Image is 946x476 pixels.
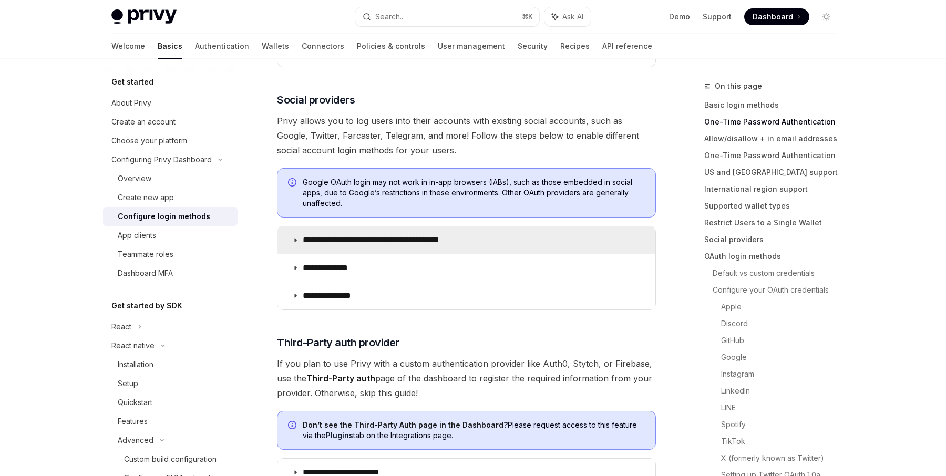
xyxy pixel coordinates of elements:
a: Google [721,349,843,366]
button: Ask AI [544,7,591,26]
div: Setup [118,377,138,390]
span: Dashboard [753,12,793,22]
span: Ask AI [562,12,583,22]
a: Support [703,12,732,22]
a: Spotify [721,416,843,433]
div: Choose your platform [111,134,187,147]
div: React [111,320,131,333]
a: GitHub [721,332,843,349]
div: Configuring Privy Dashboard [111,153,212,166]
a: One-Time Password Authentication [704,113,843,130]
a: Policies & controls [357,34,425,59]
div: App clients [118,229,156,242]
a: Create new app [103,188,238,207]
div: Custom build configuration [124,453,217,465]
div: Teammate roles [118,248,173,261]
a: Wallets [262,34,289,59]
a: Welcome [111,34,145,59]
span: Social providers [277,92,355,107]
a: Teammate roles [103,245,238,264]
a: User management [438,34,505,59]
a: Discord [721,315,843,332]
div: Dashboard MFA [118,267,173,280]
span: If you plan to use Privy with a custom authentication provider like Auth0, Stytch, or Firebase, u... [277,356,656,400]
a: Configure your OAuth credentials [713,282,843,298]
div: Create an account [111,116,176,128]
a: OAuth login methods [704,248,843,265]
a: Dashboard MFA [103,264,238,283]
span: ⌘ K [522,13,533,21]
a: US and [GEOGRAPHIC_DATA] support [704,164,843,181]
a: Supported wallet types [704,198,843,214]
div: Features [118,415,148,428]
a: Features [103,412,238,431]
a: Connectors [302,34,344,59]
a: About Privy [103,94,238,112]
a: One-Time Password Authentication [704,147,843,164]
a: Restrict Users to a Single Wallet [704,214,843,231]
a: API reference [602,34,652,59]
a: Recipes [560,34,590,59]
svg: Info [288,178,299,189]
a: Create an account [103,112,238,131]
a: Authentication [195,34,249,59]
div: React native [111,339,155,352]
span: Privy allows you to log users into their accounts with existing social accounts, such as Google, ... [277,113,656,158]
a: Configure login methods [103,207,238,226]
span: Please request access to this feature via the tab on the Integrations page. [303,420,645,441]
span: Third-Party auth provider [277,335,399,350]
a: LinkedIn [721,382,843,399]
a: Dashboard [744,8,809,25]
span: Google OAuth login may not work in in-app browsers (IABs), such as those embedded in social apps,... [303,177,645,209]
a: Setup [103,374,238,393]
a: International region support [704,181,843,198]
div: Configure login methods [118,210,210,223]
a: Choose your platform [103,131,238,150]
div: Search... [375,11,405,23]
a: Allow/disallow + in email addresses [704,130,843,147]
a: Social providers [704,231,843,248]
h5: Get started [111,76,153,88]
a: Installation [103,355,238,374]
div: Overview [118,172,151,185]
div: Advanced [118,434,153,447]
button: Toggle dark mode [818,8,835,25]
a: X (formerly known as Twitter) [721,450,843,467]
div: Quickstart [118,396,152,409]
a: Instagram [721,366,843,382]
a: Custom build configuration [103,450,238,469]
div: Installation [118,358,153,371]
button: Search...⌘K [355,7,539,26]
a: LINE [721,399,843,416]
a: Default vs custom credentials [713,265,843,282]
strong: Don’t see the Third-Party Auth page in the Dashboard? [303,420,508,429]
a: App clients [103,226,238,245]
a: Apple [721,298,843,315]
strong: Third-Party auth [306,373,375,384]
svg: Info [288,421,299,431]
a: Plugins [326,431,353,440]
a: Basic login methods [704,97,843,113]
a: TikTok [721,433,843,450]
h5: Get started by SDK [111,299,182,312]
a: Quickstart [103,393,238,412]
a: Demo [669,12,690,22]
div: Create new app [118,191,174,204]
div: About Privy [111,97,151,109]
a: Security [518,34,548,59]
a: Overview [103,169,238,188]
span: On this page [715,80,762,92]
a: Basics [158,34,182,59]
img: light logo [111,9,177,24]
